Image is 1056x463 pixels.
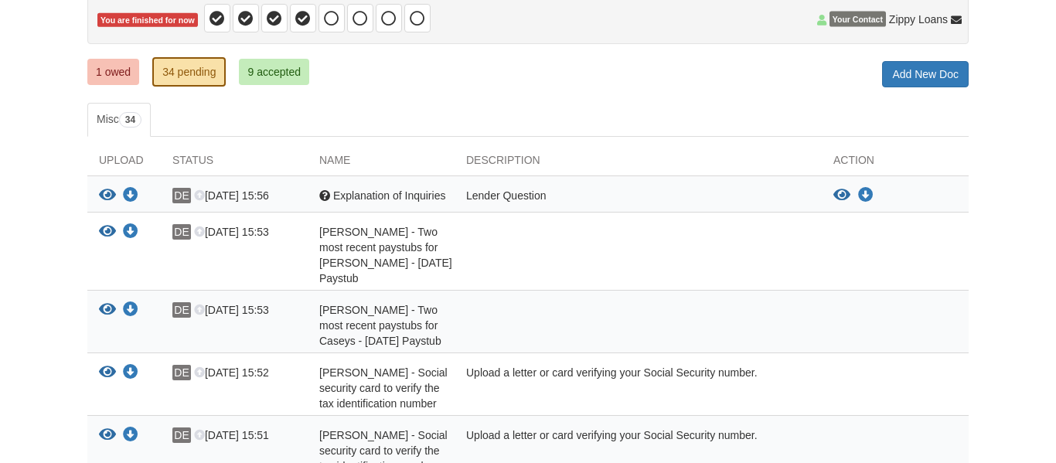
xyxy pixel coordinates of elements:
button: View Samantha Fluharty - Social security card to verify the tax identification number [99,427,116,444]
span: 34 [119,112,141,128]
span: [DATE] 15:51 [194,429,269,441]
div: Status [161,152,308,175]
span: [PERSON_NAME] - Two most recent paystubs for [PERSON_NAME] - [DATE] Paystub [319,226,452,284]
button: View Explanation of Inquiries [99,188,116,204]
div: Upload a letter or card verifying your Social Security number. [455,365,822,411]
div: Name [308,152,455,175]
a: Download Donald Evans - Social security card to verify the tax identification number [123,367,138,380]
button: View Explanation of Inquiries [833,188,850,203]
button: View Samantha Fluharty - Two most recent paystubs for Caseys - August 8th 2025 Paystub [99,224,116,240]
div: Action [822,152,969,175]
span: [PERSON_NAME] - Two most recent paystubs for Caseys - [DATE] Paystub [319,304,441,347]
span: Zippy Loans [889,12,948,27]
span: [DATE] 15:56 [194,189,269,202]
span: [PERSON_NAME] - Social security card to verify the tax identification number [319,366,448,410]
div: Description [455,152,822,175]
span: DE [172,188,191,203]
span: Explanation of Inquiries [333,189,446,202]
span: DE [172,224,191,240]
span: You are finished for now [97,13,198,28]
div: Lender Question [455,188,822,208]
a: Download Samantha Fluharty - Two most recent paystubs for Caseys - July 25th 2025 Paystub [123,305,138,317]
span: Your Contact [829,12,886,27]
span: DE [172,365,191,380]
button: View Donald Evans - Social security card to verify the tax identification number [99,365,116,381]
a: Download Explanation of Inquiries [123,190,138,203]
a: Download Explanation of Inquiries [858,189,874,202]
button: View Samantha Fluharty - Two most recent paystubs for Caseys - July 25th 2025 Paystub [99,302,116,318]
a: Download Samantha Fluharty - Two most recent paystubs for Caseys - August 8th 2025 Paystub [123,226,138,239]
span: [DATE] 15:52 [194,366,269,379]
span: DE [172,427,191,443]
a: Download Samantha Fluharty - Social security card to verify the tax identification number [123,430,138,442]
a: 34 pending [152,57,226,87]
div: Upload [87,152,161,175]
a: Add New Doc [882,61,969,87]
span: DE [172,302,191,318]
a: 9 accepted [239,59,309,85]
a: 1 owed [87,59,139,85]
a: Misc [87,103,151,137]
span: [DATE] 15:53 [194,226,269,238]
span: [DATE] 15:53 [194,304,269,316]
